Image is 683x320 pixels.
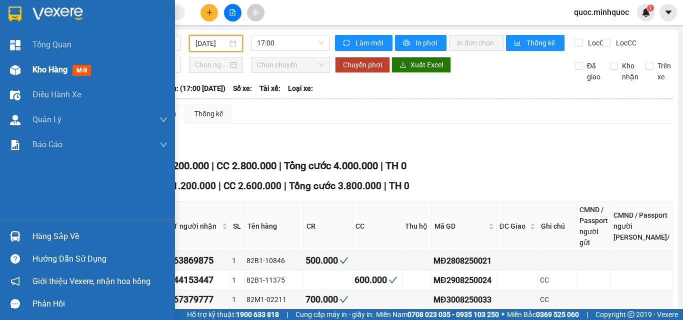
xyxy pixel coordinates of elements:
[295,309,373,320] span: Cung cấp máy in - giấy in:
[339,295,348,304] span: check
[388,276,397,285] span: check
[339,256,348,265] span: check
[618,60,642,82] span: Kho nhận
[8,6,21,21] img: logo-vxr
[32,275,150,288] span: Giới thiệu Vexere, nhận hoa hồng
[211,160,214,172] span: |
[506,35,564,51] button: bar-chartThống kê
[32,297,167,312] div: Phản hồi
[32,65,67,74] span: Kho hàng
[343,39,351,47] span: sync
[432,290,497,310] td: MĐ3008250033
[246,255,302,266] div: 82B1-10846
[72,65,91,76] span: mới
[152,83,225,94] span: Chuyến: (17:00 [DATE])
[659,4,677,21] button: caret-down
[232,275,243,286] div: 1
[10,65,20,75] img: warehouse-icon
[579,204,608,248] div: CMND / Passport người gửi
[246,294,302,305] div: 82M1-02211
[507,309,579,320] span: Miền Bắc
[540,294,575,305] div: CC
[279,160,281,172] span: |
[391,57,451,73] button: downloadXuất Excel
[432,271,497,290] td: MĐ2908250024
[246,275,302,286] div: 82B1-11375
[403,39,411,47] span: printer
[32,38,71,51] span: Tổng Quan
[32,252,167,267] div: Hướng dẫn sử dụng
[389,180,409,192] span: TH 0
[257,57,324,72] span: Chọn chuyến
[355,37,384,48] span: Làm mới
[284,160,378,172] span: Tổng cước 4.000.000
[433,255,495,267] div: MĐ2808250021
[159,141,167,149] span: down
[335,35,392,51] button: syncLàm mới
[10,90,20,100] img: warehouse-icon
[538,202,577,251] th: Ghi chú
[583,60,604,82] span: Đã giao
[149,160,209,172] span: CR 1.200.000
[536,311,579,319] strong: 0369 525 060
[353,202,402,251] th: CC
[245,202,304,251] th: Tên hàng
[415,37,438,48] span: In phơi
[218,180,221,192] span: |
[514,39,522,47] span: bar-chart
[664,8,673,17] span: caret-down
[162,271,231,290] td: 0344153447
[402,202,432,251] th: Thu hộ
[584,37,610,48] span: Lọc CR
[10,140,20,150] img: solution-icon
[10,254,20,264] span: question-circle
[289,180,381,192] span: Tổng cước 3.800.000
[540,275,575,286] div: CC
[410,59,443,70] span: Xuất Excel
[164,221,220,232] span: SĐT người nhận
[252,9,259,16] span: aim
[195,59,228,70] input: Chọn ngày
[194,108,223,119] div: Thống kê
[159,116,167,124] span: down
[335,57,390,73] button: Chuyển phơi
[613,210,669,243] div: CMND / Passport người [PERSON_NAME]/
[284,180,286,192] span: |
[384,180,386,192] span: |
[216,160,276,172] span: CC 2.800.000
[232,255,243,266] div: 1
[653,60,675,82] span: Trên xe
[257,35,324,50] span: 17:00
[399,61,406,69] span: download
[433,274,495,287] div: MĐ2908250024
[647,4,654,11] sup: 1
[354,273,400,287] div: 600.000
[432,251,497,271] td: MĐ2808250021
[200,4,218,21] button: plus
[376,309,499,320] span: Miền Nam
[641,8,650,17] img: icon-new-feature
[187,309,279,320] span: Hỗ trợ kỹ thuật:
[10,277,20,286] span: notification
[259,83,280,94] span: Tài xế:
[566,6,637,18] span: quoc.minhquoc
[501,313,504,317] span: ⚪️
[163,293,229,307] div: 0967379777
[288,83,313,94] span: Loại xe:
[233,83,252,94] span: Số xe:
[223,180,281,192] span: CC 2.600.000
[232,294,243,305] div: 1
[247,4,264,21] button: aim
[163,273,229,287] div: 0344153447
[648,4,652,11] span: 1
[10,115,20,125] img: warehouse-icon
[32,138,62,151] span: Báo cáo
[229,9,236,16] span: file-add
[195,38,227,49] input: 31/08/2025
[10,40,20,50] img: dashboard-icon
[305,254,351,268] div: 500.000
[449,35,503,51] button: In đơn chọn
[407,311,499,319] strong: 0708 023 035 - 0935 103 250
[586,309,588,320] span: |
[286,309,288,320] span: |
